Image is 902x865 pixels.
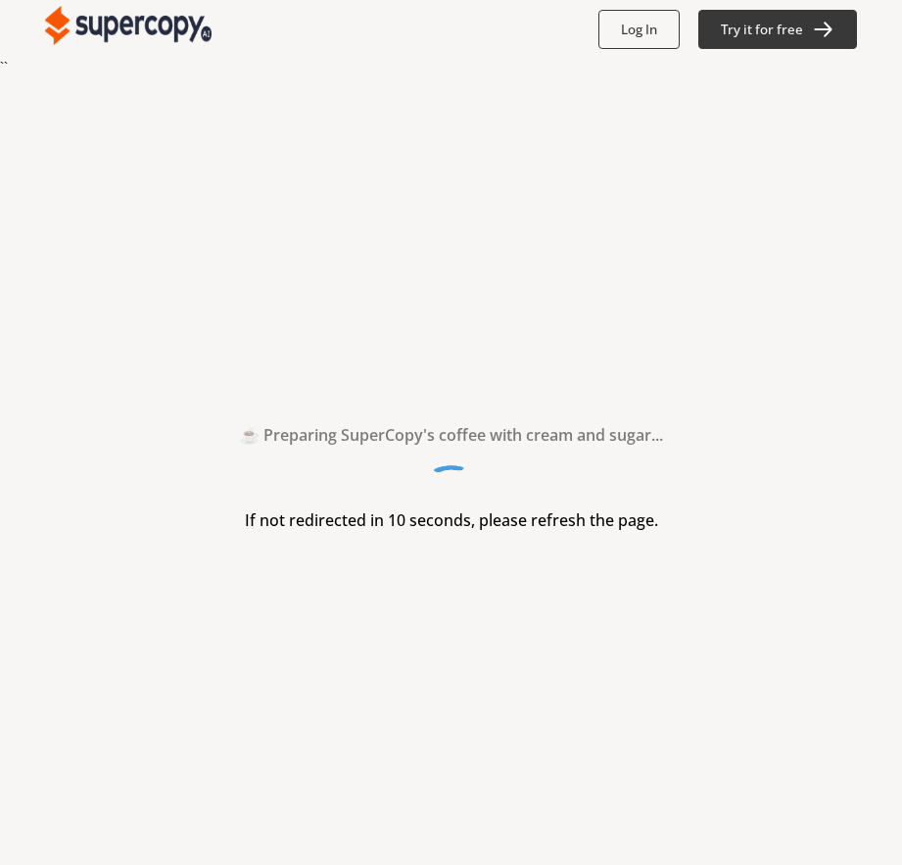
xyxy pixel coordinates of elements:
h2: ☕ Preparing SuperCopy's coffee with cream and sugar... [240,420,663,450]
b: Log In [621,21,657,38]
button: Try it for free [698,10,857,49]
img: Close [45,6,212,45]
button: Log In [598,10,680,49]
b: Try it for free [721,21,803,38]
h3: If not redirected in 10 seconds, please refresh the page. [245,505,658,535]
